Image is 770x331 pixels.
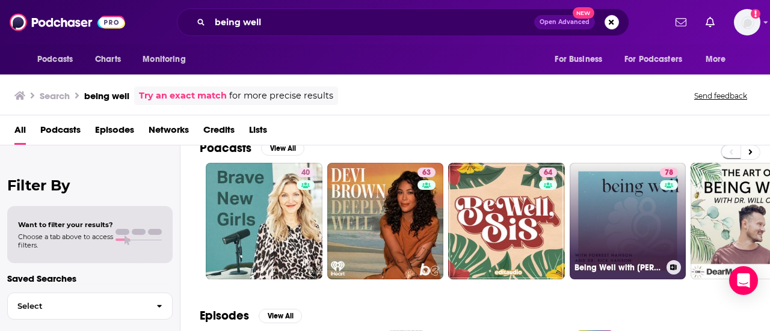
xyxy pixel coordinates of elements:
a: 64 [448,163,565,279]
span: For Business [555,51,602,68]
a: Episodes [95,120,134,145]
span: Choose a tab above to access filters. [18,232,113,249]
a: Try an exact match [139,89,227,103]
span: Charts [95,51,121,68]
h2: Episodes [200,308,249,323]
button: open menu [29,48,88,71]
p: Saved Searches [7,273,173,284]
span: Want to filter your results? [18,220,113,229]
div: Search podcasts, credits, & more... [177,8,629,36]
a: Credits [203,120,235,145]
a: 40 [297,168,315,177]
button: View All [259,309,302,323]
h2: Podcasts [200,141,251,156]
button: Select [7,293,173,320]
button: Show profile menu [734,9,760,35]
a: 63 [327,163,444,279]
a: EpisodesView All [200,308,302,323]
svg: Add a profile image [751,9,760,19]
span: Monitoring [143,51,185,68]
span: 64 [544,167,552,179]
a: Lists [249,120,267,145]
a: Networks [149,120,189,145]
img: Podchaser - Follow, Share and Rate Podcasts [10,11,125,34]
a: 64 [539,168,557,177]
a: 63 [417,168,436,177]
h2: Filter By [7,177,173,194]
span: for more precise results [229,89,333,103]
button: View All [261,141,304,156]
a: 78Being Well with [PERSON_NAME] and Dr. [PERSON_NAME] [570,163,686,279]
button: Open AdvancedNew [534,15,595,29]
span: More [706,51,726,68]
button: open menu [697,48,741,71]
span: 63 [422,167,431,179]
a: Show notifications dropdown [671,12,691,32]
a: Charts [87,48,128,71]
span: Open Advanced [540,19,590,25]
a: Podcasts [40,120,81,145]
button: open menu [134,48,201,71]
div: Open Intercom Messenger [729,266,758,295]
span: For Podcasters [624,51,682,68]
span: Podcasts [37,51,73,68]
input: Search podcasts, credits, & more... [210,13,534,32]
h3: Being Well with [PERSON_NAME] and Dr. [PERSON_NAME] [574,263,662,273]
a: PodcastsView All [200,141,304,156]
span: Logged in as sydneymorris_books [734,9,760,35]
a: 40 [206,163,322,279]
h3: being well [84,90,129,102]
span: Select [8,302,147,310]
span: 40 [301,167,310,179]
span: 78 [665,167,673,179]
a: All [14,120,26,145]
button: open menu [617,48,700,71]
span: New [573,7,594,19]
a: Show notifications dropdown [701,12,719,32]
img: User Profile [734,9,760,35]
button: open menu [546,48,617,71]
button: Send feedback [691,91,751,101]
h3: Search [40,90,70,102]
a: 78 [660,168,678,177]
